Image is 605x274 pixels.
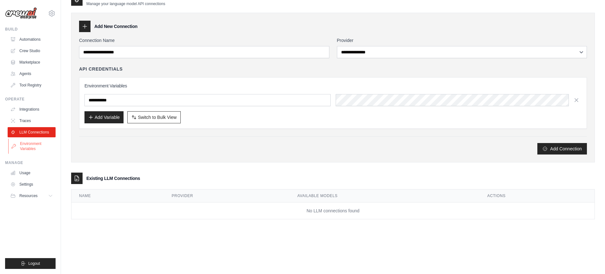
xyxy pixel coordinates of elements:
[5,27,56,32] div: Build
[127,111,181,123] button: Switch to Bulk View
[8,46,56,56] a: Crew Studio
[8,116,56,126] a: Traces
[290,189,480,202] th: Available Models
[84,83,581,89] h3: Environment Variables
[79,37,329,44] label: Connection Name
[79,66,123,72] h4: API Credentials
[86,1,165,6] p: Manage your language model API connections
[8,168,56,178] a: Usage
[5,97,56,102] div: Operate
[86,175,140,182] h3: Existing LLM Connections
[480,189,595,202] th: Actions
[71,202,595,219] td: No LLM connections found
[8,127,56,137] a: LLM Connections
[8,191,56,201] button: Resources
[8,80,56,90] a: Tool Registry
[138,114,177,120] span: Switch to Bulk View
[164,189,290,202] th: Provider
[5,160,56,165] div: Manage
[337,37,587,44] label: Provider
[94,23,138,30] h3: Add New Connection
[5,7,37,19] img: Logo
[8,57,56,67] a: Marketplace
[84,111,124,123] button: Add Variable
[8,69,56,79] a: Agents
[8,104,56,114] a: Integrations
[537,143,587,154] button: Add Connection
[5,258,56,269] button: Logout
[71,189,164,202] th: Name
[8,139,56,154] a: Environment Variables
[8,179,56,189] a: Settings
[8,34,56,45] a: Automations
[28,261,40,266] span: Logout
[19,193,37,198] span: Resources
